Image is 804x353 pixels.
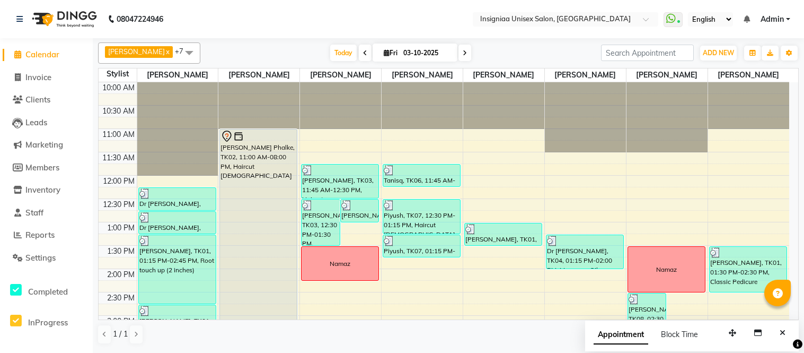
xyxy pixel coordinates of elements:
[25,185,60,195] span: Inventory
[341,200,379,222] div: [PERSON_NAME], TK03, 12:30 PM-01:00 PM, [PERSON_NAME] Trim & Crafting
[300,68,381,82] span: [PERSON_NAME]
[105,292,137,304] div: 2:30 PM
[27,4,100,34] img: logo
[25,72,51,82] span: Invoice
[113,329,128,340] span: 1 / 1
[3,162,90,174] a: Members
[400,45,453,61] input: 2025-10-03
[759,311,793,342] iframe: chat widget
[383,165,460,186] div: Tanisq, TK06, 11:45 AM-12:15 PM, [PERSON_NAME] Trim & Crafting
[594,325,648,345] span: Appointment
[3,229,90,242] a: Reports
[3,94,90,106] a: Clients
[25,117,47,127] span: Leads
[330,45,357,61] span: Today
[105,222,137,234] div: 1:00 PM
[165,47,170,56] a: x
[100,152,137,163] div: 11:30 AM
[25,253,56,263] span: Settings
[139,212,216,234] div: Dr [PERSON_NAME], TK04, 12:45 PM-01:15 PM, Hair Wash Men
[761,14,784,25] span: Admin
[100,129,137,140] div: 11:00 AM
[101,199,137,210] div: 12:30 PM
[105,246,137,257] div: 1:30 PM
[3,184,90,196] a: Inventory
[383,200,460,234] div: Piyush, TK07, 12:30 PM-01:15 PM, Haircut [DEMOGRAPHIC_DATA]
[175,47,191,55] span: +7
[117,4,163,34] b: 08047224946
[218,68,299,82] span: [PERSON_NAME]
[25,94,50,105] span: Clients
[108,47,165,56] span: [PERSON_NAME]
[545,68,626,82] span: [PERSON_NAME]
[99,68,137,80] div: Stylist
[100,106,137,117] div: 10:30 AM
[382,68,463,82] span: [PERSON_NAME]
[381,49,400,57] span: Fri
[25,208,43,218] span: Staff
[3,139,90,151] a: Marketing
[708,68,789,82] span: [PERSON_NAME]
[25,49,59,59] span: Calendar
[100,82,137,93] div: 10:00 AM
[3,72,90,84] a: Invoice
[710,247,787,292] div: [PERSON_NAME], TK01, 01:30 PM-02:30 PM, Classic Pedicure
[137,68,218,82] span: [PERSON_NAME]
[463,68,544,82] span: [PERSON_NAME]
[3,49,90,61] a: Calendar
[139,188,216,210] div: Dr [PERSON_NAME], TK04, 12:15 PM-12:45 PM, Haircut [DEMOGRAPHIC_DATA] By Senior Stylist
[139,305,216,351] div: [PERSON_NAME], TK01, 02:45 PM-03:45 PM, Biotop Below Shoulder
[383,235,460,257] div: Piyush, TK07, 01:15 PM-01:45 PM, [PERSON_NAME] Trim & Crafting
[25,140,63,150] span: Marketing
[28,287,68,297] span: Completed
[626,68,708,82] span: [PERSON_NAME]
[661,330,698,339] span: Block Time
[3,117,90,129] a: Leads
[302,200,340,245] div: [PERSON_NAME], TK03, 12:30 PM-01:30 PM, [PERSON_NAME] Trim & Crafting,Haircut [DEMOGRAPHIC_DATA],...
[546,235,623,269] div: Dr [PERSON_NAME], TK04, 01:15 PM-02:00 PM, Moroccan Oil Treatment - Moroccan For Men
[28,317,68,328] span: InProgress
[330,259,350,269] div: Namaz
[465,223,542,245] div: [PERSON_NAME], TK01, 01:00 PM-01:30 PM, Eyebrow,Upperlip
[302,165,378,198] div: [PERSON_NAME], TK03, 11:45 AM-12:30 PM, Haircut [DEMOGRAPHIC_DATA]
[703,49,734,57] span: ADD NEW
[700,46,737,61] button: ADD NEW
[25,230,55,240] span: Reports
[628,294,666,351] div: [PERSON_NAME], TK08, 02:30 PM-03:45 PM, [PERSON_NAME] Trim & Crafting,Haircut [DEMOGRAPHIC_DATA]
[3,252,90,264] a: Settings
[656,265,677,274] div: Namaz
[139,235,216,304] div: [PERSON_NAME], TK01, 01:15 PM-02:45 PM, Root touch up (2 inches)
[601,45,694,61] input: Search Appointment
[25,162,59,173] span: Members
[3,207,90,219] a: Staff
[105,316,137,327] div: 3:00 PM
[105,269,137,280] div: 2:00 PM
[101,176,137,187] div: 12:00 PM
